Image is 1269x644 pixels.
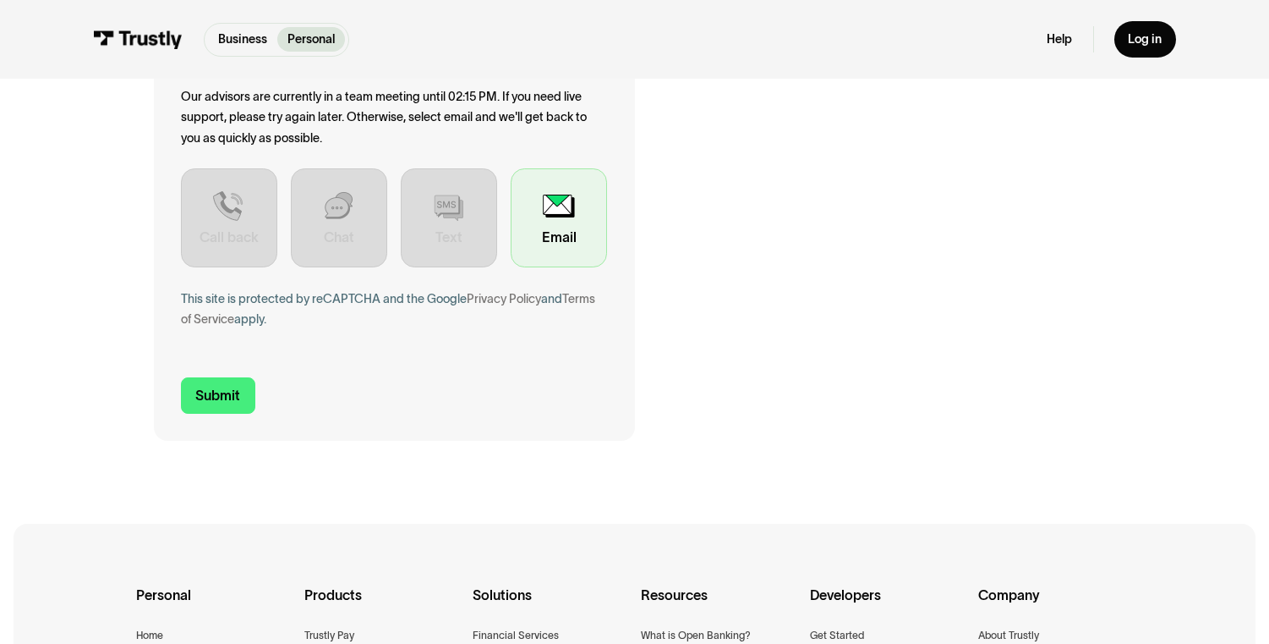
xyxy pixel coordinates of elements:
div: Company [978,584,1133,627]
p: Personal [287,30,335,48]
img: Trustly Logo [93,30,183,49]
a: Business [208,27,277,52]
div: Log in [1128,31,1162,47]
div: Products [304,584,459,627]
div: Solutions [473,584,627,627]
div: This site is protected by reCAPTCHA and the Google and apply. [181,289,607,330]
div: Personal [136,584,291,627]
a: Privacy Policy [467,292,541,305]
div: Our advisors are currently in a team meeting until 02:15 PM. If you need live support, please try... [181,86,607,148]
input: Submit [181,377,255,414]
a: Help [1047,31,1072,47]
div: Resources [641,584,796,627]
div: Developers [810,584,965,627]
p: Business [218,30,267,48]
a: Personal [277,27,345,52]
a: Log in [1114,21,1176,58]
